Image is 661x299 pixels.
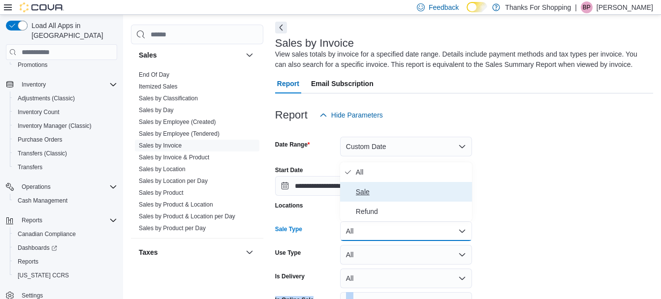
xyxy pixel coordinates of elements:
button: Inventory Count [10,105,121,119]
a: Sales by Day [139,107,174,114]
button: Cash Management [10,194,121,208]
span: Inventory Count [14,106,117,118]
span: Canadian Compliance [14,228,117,240]
span: Operations [22,183,51,191]
a: Sales by Product & Location [139,201,213,208]
button: Taxes [244,246,255,258]
span: Sales by Invoice & Product [139,153,209,161]
a: Transfers [14,161,46,173]
span: Cash Management [14,195,117,207]
a: Reports [14,256,42,268]
a: Cash Management [14,195,71,207]
span: Sales by Location [139,165,186,173]
a: Inventory Manager (Classic) [14,120,95,132]
div: View sales totals by invoice for a specified date range. Details include payment methods and tax ... [275,49,648,70]
button: Reports [10,255,121,269]
div: Select listbox [340,162,472,221]
span: Inventory Manager (Classic) [14,120,117,132]
label: Locations [275,202,303,209]
button: Promotions [10,58,121,72]
label: Start Date [275,166,303,174]
span: Sales by Product per Day [139,224,206,232]
span: Reports [18,214,117,226]
span: Sales by Product [139,189,184,197]
a: Itemized Sales [139,83,178,90]
h3: Sales by Invoice [275,37,354,49]
span: Transfers (Classic) [14,148,117,159]
button: All [340,221,472,241]
span: Promotions [18,61,48,69]
div: Taxes [131,266,263,294]
a: Sales by Product [139,189,184,196]
a: Canadian Compliance [14,228,80,240]
span: Canadian Compliance [18,230,76,238]
button: Transfers (Classic) [10,147,121,160]
span: Sales by Invoice [139,142,182,149]
span: Sales by Classification [139,94,198,102]
p: [PERSON_NAME] [597,1,653,13]
a: Dashboards [10,241,121,255]
span: Operations [18,181,117,193]
a: Sales by Employee (Tendered) [139,130,220,137]
a: Sales by Location [139,166,186,173]
span: Itemized Sales [139,83,178,90]
span: Adjustments (Classic) [18,94,75,102]
button: Hide Parameters [315,105,387,125]
h3: Report [275,109,308,121]
span: Sales by Employee (Created) [139,118,216,126]
span: Sales by Product & Location [139,201,213,209]
button: Next [275,22,287,33]
button: Inventory [2,78,121,91]
span: Purchase Orders [14,134,117,146]
button: Purchase Orders [10,133,121,147]
p: Thanks For Shopping [505,1,571,13]
span: All [356,166,468,178]
button: Reports [2,213,121,227]
span: Transfers [18,163,42,171]
label: Sale Type [275,225,302,233]
input: Dark Mode [467,2,487,12]
button: Taxes [139,247,242,257]
span: Refund [356,206,468,217]
a: Sales by Invoice [139,142,182,149]
span: Inventory [18,79,117,90]
button: Custom Date [340,137,472,156]
img: Cova [20,2,64,12]
input: Press the down key to open a popover containing a calendar. [275,176,370,196]
h3: Sales [139,50,157,60]
span: Inventory Manager (Classic) [18,122,92,130]
span: Purchase Orders [18,136,63,144]
h3: Taxes [139,247,158,257]
a: [US_STATE] CCRS [14,269,73,281]
span: Dashboards [18,244,57,252]
a: Transfers (Classic) [14,148,71,159]
p: | [575,1,577,13]
span: Reports [14,256,117,268]
a: Sales by Product & Location per Day [139,213,235,220]
span: Inventory Count [18,108,60,116]
span: Cash Management [18,197,67,205]
button: [US_STATE] CCRS [10,269,121,282]
button: Operations [2,180,121,194]
span: Report [277,74,299,93]
button: All [340,269,472,288]
div: Branden Pizzey [581,1,593,13]
span: Sales by Employee (Tendered) [139,130,220,138]
a: Inventory Count [14,106,63,118]
button: Inventory [18,79,50,90]
label: Date Range [275,141,310,149]
span: Hide Parameters [331,110,383,120]
span: [US_STATE] CCRS [18,271,69,279]
button: Sales [244,49,255,61]
span: BP [583,1,591,13]
a: End Of Day [139,71,169,78]
a: Sales by Product per Day [139,225,206,232]
button: All [340,245,472,265]
span: Sales by Location per Day [139,177,208,185]
button: Transfers [10,160,121,174]
span: Reports [22,216,42,224]
span: Washington CCRS [14,269,117,281]
span: Inventory [22,81,46,89]
span: Promotions [14,59,117,71]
